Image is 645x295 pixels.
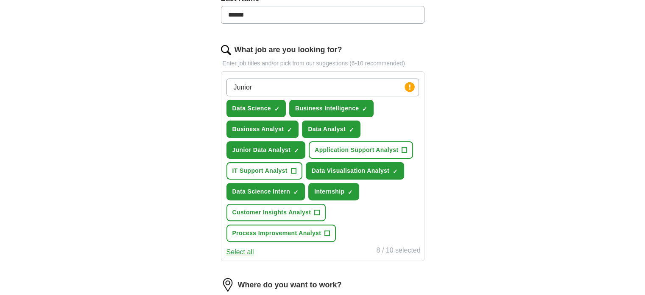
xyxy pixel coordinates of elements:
[312,166,389,175] span: Data Visualisation Analyst
[226,79,419,96] input: Type a job title and press enter
[221,59,424,68] p: Enter job titles and/or pick from our suggestions (6-10 recommended)
[232,125,284,134] span: Business Analyst
[226,204,326,221] button: Customer Insights Analyst
[302,121,360,138] button: Data Analyst✓
[289,100,374,117] button: Business Intelligence✓
[221,278,235,292] img: location.png
[235,44,342,56] label: What job are you looking for?
[226,100,286,117] button: Data Science✓
[362,106,367,112] span: ✓
[226,183,305,200] button: Data Science Intern✓
[349,126,354,133] span: ✓
[294,147,299,154] span: ✓
[348,189,353,196] span: ✓
[226,247,254,257] button: Select all
[226,162,302,180] button: IT Support Analyst
[314,187,344,196] span: Internship
[232,104,271,113] span: Data Science
[232,146,291,155] span: Junior Data Analyst
[221,45,231,55] img: search.png
[309,141,413,159] button: Application Support Analyst
[226,225,336,242] button: Process Improvement Analyst
[376,245,420,257] div: 8 / 10 selected
[308,183,359,200] button: Internship✓
[274,106,279,112] span: ✓
[232,187,290,196] span: Data Science Intern
[226,141,306,159] button: Junior Data Analyst✓
[287,126,292,133] span: ✓
[393,168,398,175] span: ✓
[315,146,398,155] span: Application Support Analyst
[232,208,311,217] span: Customer Insights Analyst
[306,162,404,180] button: Data Visualisation Analyst✓
[308,125,346,134] span: Data Analyst
[226,121,299,138] button: Business Analyst✓
[293,189,299,196] span: ✓
[232,229,321,238] span: Process Improvement Analyst
[232,166,288,175] span: IT Support Analyst
[295,104,359,113] span: Business Intelligence
[238,279,342,291] label: Where do you want to work?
